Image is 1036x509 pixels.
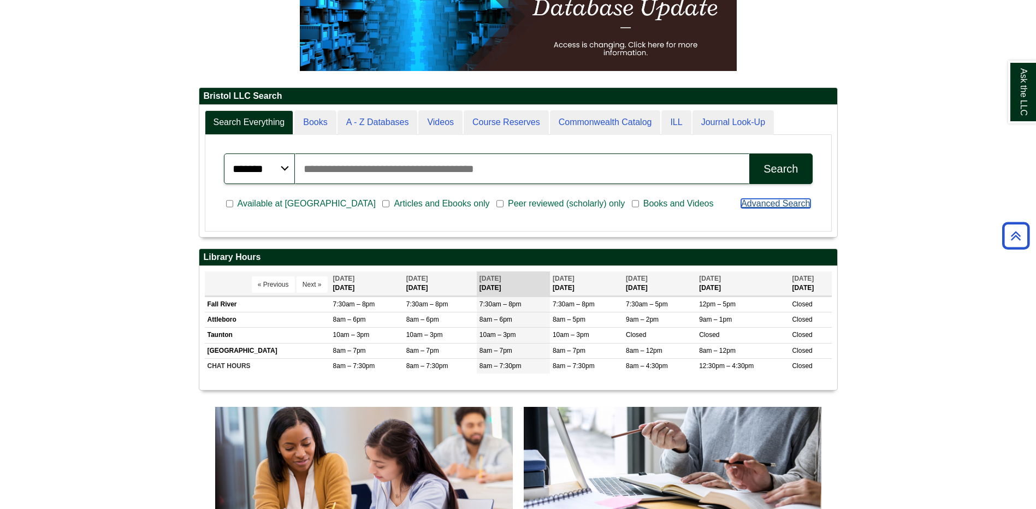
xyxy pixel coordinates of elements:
button: « Previous [252,276,295,293]
th: [DATE] [404,271,477,296]
a: ILL [661,110,691,135]
td: [GEOGRAPHIC_DATA] [205,343,330,358]
h2: Library Hours [199,249,837,266]
span: [DATE] [333,275,355,282]
span: [DATE] [553,275,575,282]
span: 7:30am – 8pm [406,300,448,308]
span: [DATE] [406,275,428,282]
span: 8am – 7:30pm [479,362,522,370]
span: 9am – 2pm [626,316,659,323]
span: [DATE] [699,275,721,282]
span: Closed [792,316,812,323]
span: 10am – 3pm [553,331,589,339]
span: Closed [792,300,812,308]
span: 12:30pm – 4:30pm [699,362,754,370]
td: Attleboro [205,312,330,328]
input: Available at [GEOGRAPHIC_DATA] [226,199,233,209]
th: [DATE] [696,271,789,296]
span: Peer reviewed (scholarly) only [504,197,629,210]
input: Articles and Ebooks only [382,199,389,209]
span: 8am – 5pm [553,316,585,323]
span: 7:30am – 5pm [626,300,668,308]
span: 8am – 7pm [406,347,439,354]
span: 8am – 7:30pm [333,362,375,370]
span: 8am – 7pm [333,347,366,354]
span: 8am – 7pm [553,347,585,354]
span: 7:30am – 8pm [479,300,522,308]
a: Commonwealth Catalog [550,110,661,135]
a: Back to Top [998,228,1033,243]
span: Books and Videos [639,197,718,210]
div: Search [763,163,798,175]
a: Videos [418,110,463,135]
span: 12pm – 5pm [699,300,736,308]
span: 8am – 12pm [699,347,736,354]
th: [DATE] [550,271,623,296]
span: Articles and Ebooks only [389,197,494,210]
span: Closed [626,331,646,339]
a: Journal Look-Up [692,110,774,135]
td: Taunton [205,328,330,343]
span: 8am – 7:30pm [553,362,595,370]
span: Available at [GEOGRAPHIC_DATA] [233,197,380,210]
span: 10am – 3pm [333,331,370,339]
td: CHAT HOURS [205,358,330,374]
input: Books and Videos [632,199,639,209]
span: [DATE] [626,275,648,282]
th: [DATE] [477,271,550,296]
span: 10am – 3pm [406,331,443,339]
th: [DATE] [623,271,696,296]
th: [DATE] [330,271,404,296]
a: Books [294,110,336,135]
span: 8am – 4:30pm [626,362,668,370]
th: [DATE] [789,271,831,296]
span: 8am – 7:30pm [406,362,448,370]
input: Peer reviewed (scholarly) only [496,199,504,209]
a: Advanced Search [741,199,810,208]
span: 8am – 6pm [406,316,439,323]
span: 9am – 1pm [699,316,732,323]
span: [DATE] [479,275,501,282]
span: [DATE] [792,275,814,282]
span: Closed [792,362,812,370]
a: Course Reserves [464,110,549,135]
button: Search [749,153,812,184]
span: 10am – 3pm [479,331,516,339]
span: 7:30am – 8pm [553,300,595,308]
td: Fall River [205,297,330,312]
span: 7:30am – 8pm [333,300,375,308]
span: Closed [792,347,812,354]
span: Closed [699,331,719,339]
h2: Bristol LLC Search [199,88,837,105]
span: 8am – 12pm [626,347,662,354]
a: A - Z Databases [338,110,418,135]
span: Closed [792,331,812,339]
button: Next » [297,276,328,293]
a: Search Everything [205,110,294,135]
span: 8am – 7pm [479,347,512,354]
span: 8am – 6pm [333,316,366,323]
span: 8am – 6pm [479,316,512,323]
